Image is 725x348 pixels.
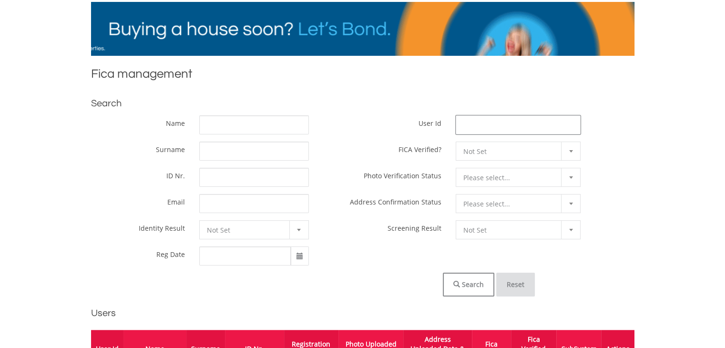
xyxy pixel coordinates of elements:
label: Reg Date [156,246,185,259]
span: Not Set [463,221,559,240]
span: Not Set [463,142,559,161]
span: Not Set [207,221,287,240]
label: Address Confirmation Status [350,194,441,206]
label: Photo Verification Status [364,168,441,180]
button: Search [443,273,494,297]
label: Identity Result [139,220,185,233]
label: FICA Verified? [398,142,441,154]
label: Surname [156,142,185,154]
button: Reset [496,273,535,297]
img: EasyMortage Promotion Banner [91,2,634,56]
h2: Users [91,306,634,320]
span: Please select... [463,168,559,187]
label: Screening Result [388,220,441,233]
label: ID Nr. [166,168,185,180]
label: Name [166,115,185,128]
label: User Id [419,115,441,128]
label: Email [167,194,185,206]
h1: Fica management [91,65,634,87]
h2: Search [91,96,634,111]
span: Please select... [463,194,559,214]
